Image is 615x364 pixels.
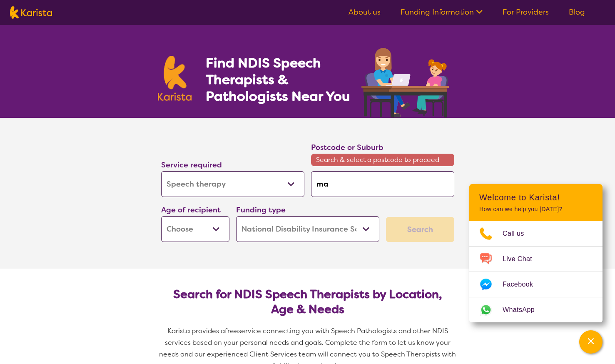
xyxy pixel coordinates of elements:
[503,253,542,265] span: Live Chat
[503,278,543,291] span: Facebook
[311,142,383,152] label: Postcode or Suburb
[236,205,286,215] label: Funding type
[168,287,448,317] h2: Search for NDIS Speech Therapists by Location, Age & Needs
[206,55,360,105] h1: Find NDIS Speech Therapists & Pathologists Near You
[469,297,603,322] a: Web link opens in a new tab.
[401,7,483,17] a: Funding Information
[469,221,603,322] ul: Choose channel
[311,171,454,197] input: Type
[579,330,603,354] button: Channel Menu
[479,192,593,202] h2: Welcome to Karista!
[503,7,549,17] a: For Providers
[355,45,458,118] img: speech-therapy
[469,184,603,322] div: Channel Menu
[349,7,381,17] a: About us
[569,7,585,17] a: Blog
[158,56,192,101] img: Karista logo
[161,160,222,170] label: Service required
[10,6,52,19] img: Karista logo
[225,327,238,335] span: free
[503,304,545,316] span: WhatsApp
[167,327,225,335] span: Karista provides a
[479,206,593,213] p: How can we help you [DATE]?
[503,227,534,240] span: Call us
[311,154,454,166] span: Search & select a postcode to proceed
[161,205,221,215] label: Age of recipient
